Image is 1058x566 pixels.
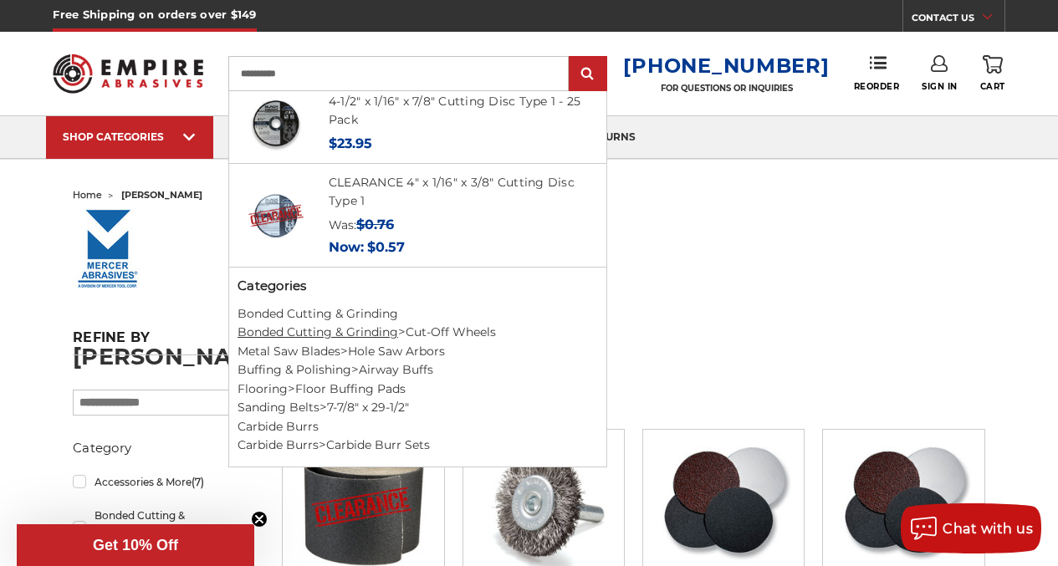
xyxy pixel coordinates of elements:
a: Accessories & More [73,467,241,497]
button: Chat with us [901,503,1041,553]
span: Cart [980,81,1005,92]
a: Buffing & Polishing [238,362,351,377]
span: Sign In [922,81,958,92]
a: 7-7/8" x 29-1/2" [327,400,409,415]
div: Was: [329,213,588,236]
a: home [73,189,102,201]
h5: Categories [238,277,597,296]
a: CONTACT US [912,8,1004,32]
a: Reorder [854,55,900,91]
a: Sanding Belts [238,400,319,415]
div: Get 10% OffClose teaser [17,524,254,566]
a: Airway Buffs [359,362,433,377]
li: > [229,436,606,455]
h5: Refine by [73,329,241,355]
span: $0.76 [356,217,394,232]
li: > [229,342,606,361]
a: Cut-Off Wheels [406,324,496,339]
span: (7) [192,476,204,488]
a: 4-1/2" x 1/16" x 7/8" Cutting Disc Type 1 - 25 Pack [329,94,581,128]
a: Bonded Cutting & Grinding [73,501,241,554]
span: [PERSON_NAME] [121,189,202,201]
h5: Category [73,438,241,458]
li: > [229,323,606,342]
input: Submit [571,58,605,91]
span: Now: [329,239,364,255]
span: Chat with us [943,521,1033,537]
a: Flooring [238,381,288,396]
a: Carbide Burrs [238,419,319,434]
span: Get 10% Off [93,537,178,553]
a: CLEARANCE 4" x 1/16" x 3/8" Cutting Disc Type 1 [329,175,575,209]
a: [PHONE_NUMBER] [623,54,829,78]
a: Bonded Cutting & Grinding [238,324,398,339]
img: 4-1/2" x 1/16" x 7/8" Cutting Disc Type 1 - 25 Pack [248,94,304,151]
li: > [229,360,606,380]
a: Hole Saw Arbors [348,344,445,359]
button: Close teaser [251,511,268,528]
li: > [229,380,606,399]
img: mercerlogo_1427640391__81402.original.jpg [73,207,144,291]
span: $0.57 [367,239,405,255]
li: > [229,398,606,417]
a: about us [213,116,300,159]
a: Carbide Burrs [238,437,319,452]
div: SHOP CATEGORIES [63,130,197,143]
p: FOR QUESTIONS OR INQUIRIES [623,83,829,94]
a: Metal Saw Blades [238,344,340,359]
img: CLEARANCE 4" x 1/16" x 3/8" Cutting Disc [248,187,304,244]
a: Cart [980,55,1005,92]
a: Bonded Cutting & Grinding [238,306,398,321]
span: $23.95 [329,135,372,151]
span: Reorder [854,81,900,92]
a: Carbide Burr Sets [326,437,430,452]
img: Empire Abrasives [53,44,202,103]
a: Floor Buffing Pads [295,381,406,396]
